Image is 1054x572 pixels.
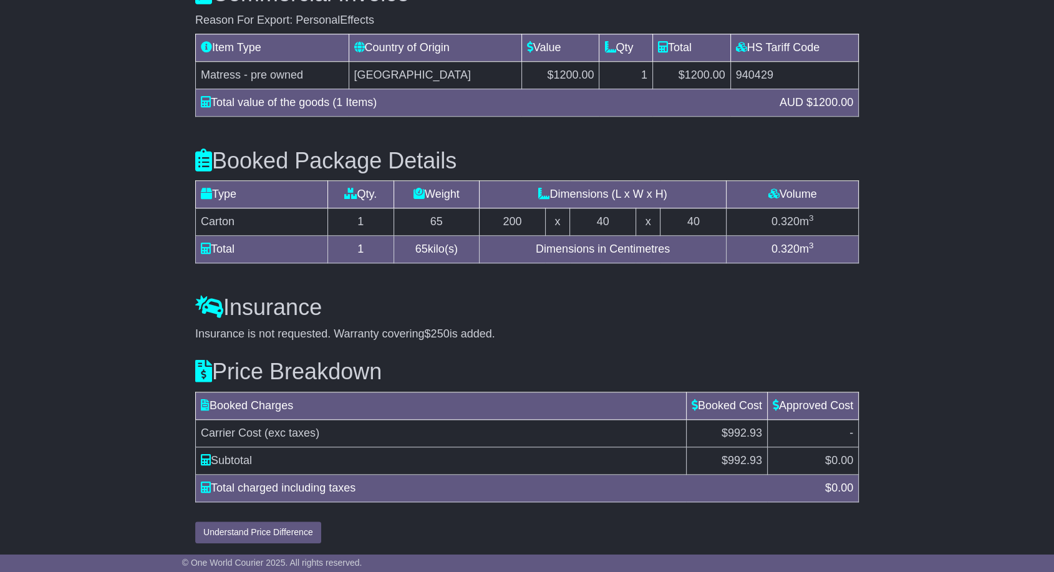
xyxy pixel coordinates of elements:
td: m [727,208,859,236]
td: $1200.00 [521,61,599,89]
span: - [849,427,853,439]
div: Insurance is not requested. Warranty covering is added. [195,327,859,341]
span: 0.00 [831,482,853,494]
td: Weight [394,181,479,208]
span: 0.00 [831,454,853,467]
div: AUD $1200.00 [773,94,859,111]
td: x [545,208,569,236]
span: 0.320 [771,243,800,255]
div: Total value of the goods (1 Items) [195,94,773,111]
td: x [636,208,660,236]
sup: 3 [809,241,814,250]
td: Country of Origin [349,34,521,61]
td: Booked Charges [196,392,687,420]
div: $ [819,480,859,497]
td: Qty [599,34,652,61]
td: $1200.00 [652,61,730,89]
td: Volume [727,181,859,208]
td: 1 [327,236,394,263]
span: 65 [415,243,428,255]
td: Total [196,236,328,263]
span: (exc taxes) [264,427,319,439]
td: [GEOGRAPHIC_DATA] [349,61,521,89]
td: 200 [479,208,545,236]
td: HS Tariff Code [730,34,858,61]
span: $992.93 [722,427,762,439]
td: Dimensions in Centimetres [479,236,726,263]
span: © One World Courier 2025. All rights reserved. [182,558,362,568]
td: Approved Cost [767,392,858,420]
td: Dimensions (L x W x H) [479,181,726,208]
td: Carton [196,208,328,236]
td: 1 [599,61,652,89]
td: Qty. [327,181,394,208]
td: 40 [660,208,727,236]
td: Matress - pre owned [196,61,349,89]
span: $250 [425,327,450,340]
td: 940429 [730,61,858,89]
td: m [727,236,859,263]
h3: Insurance [195,295,859,320]
h3: Booked Package Details [195,148,859,173]
td: $ [767,447,858,475]
td: Subtotal [196,447,687,475]
td: 65 [394,208,479,236]
span: 0.320 [771,215,800,228]
button: Understand Price Difference [195,521,321,543]
div: Total charged including taxes [195,480,819,497]
td: 40 [570,208,636,236]
div: Reason For Export: PersonalEffects [195,14,859,27]
span: Carrier Cost [201,427,261,439]
td: Booked Cost [686,392,767,420]
td: $ [686,447,767,475]
span: 992.93 [728,454,762,467]
td: Type [196,181,328,208]
td: Value [521,34,599,61]
td: kilo(s) [394,236,479,263]
td: Total [652,34,730,61]
td: Item Type [196,34,349,61]
td: 1 [327,208,394,236]
h3: Price Breakdown [195,359,859,384]
sup: 3 [809,213,814,223]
